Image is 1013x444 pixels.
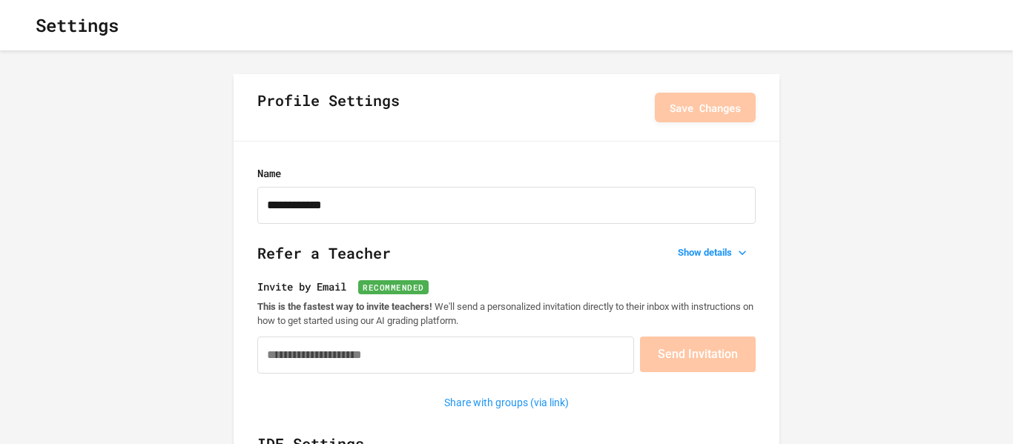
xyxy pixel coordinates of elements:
span: Recommended [358,280,429,294]
label: Invite by Email [257,279,756,294]
button: Save Changes [655,93,756,122]
strong: This is the fastest way to invite teachers! [257,301,432,312]
button: Share with groups (via link) [437,391,576,414]
label: Name [257,165,756,181]
h2: Profile Settings [257,89,400,126]
p: We'll send a personalized invitation directly to their inbox with instructions on how to get star... [257,300,756,328]
h1: Settings [36,12,119,39]
button: Show details [672,242,756,263]
h2: Refer a Teacher [257,242,756,279]
button: Send Invitation [640,337,756,372]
